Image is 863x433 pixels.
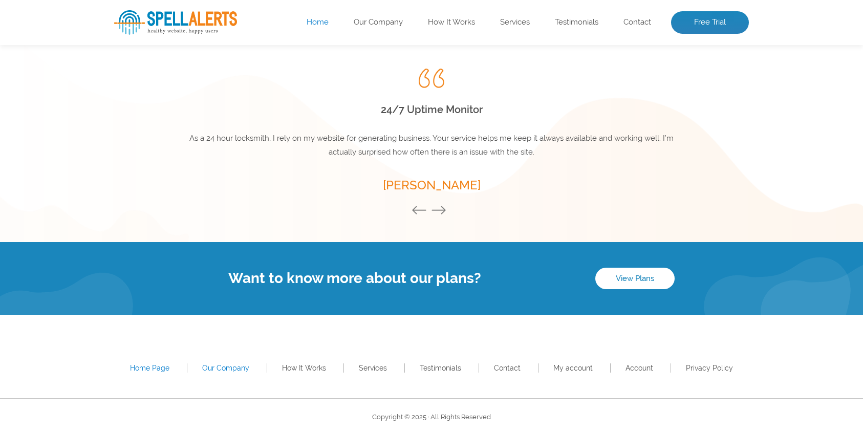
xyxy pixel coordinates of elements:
button: Scan Website [114,166,205,191]
h1: Website Analysis [114,41,480,77]
a: Testimonials [420,364,461,372]
a: Contact [623,17,651,28]
a: View Plans [595,268,675,289]
img: Quote [419,69,444,88]
span: Free [114,41,178,77]
a: Free Trial [671,11,749,34]
h2: Spelling Issues [176,101,687,119]
a: Services [359,364,387,372]
a: My account [553,364,593,372]
span: I never realized myself and staff were such terrible spellers. You guys catch a new embarrassing ... [181,134,682,157]
a: Home Page [130,364,169,372]
a: Contact [494,364,521,372]
h5: [PERSON_NAME] [176,175,687,196]
a: Our Company [354,17,403,28]
button: Next [431,205,451,216]
h4: Want to know more about our plans? [114,270,595,287]
a: How It Works [282,364,326,372]
a: Privacy Policy [686,364,733,372]
a: How It Works [428,17,475,28]
a: Account [625,364,653,372]
a: Testimonials [555,17,598,28]
p: Enter your website’s URL to see spelling mistakes, broken links and more [114,88,480,120]
a: Home [307,17,329,28]
img: Free Webiste Analysis [498,59,702,68]
a: Services [500,17,530,28]
button: Previous [412,205,432,216]
a: Our Company [202,364,249,372]
input: Enter Your URL [114,128,396,156]
img: SpellAlerts [114,10,237,35]
span: Copyright © 2025 · All Rights Reserved [372,413,491,421]
nav: Footer Primary Menu [114,361,749,375]
img: Free Webiste Analysis [495,33,749,207]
